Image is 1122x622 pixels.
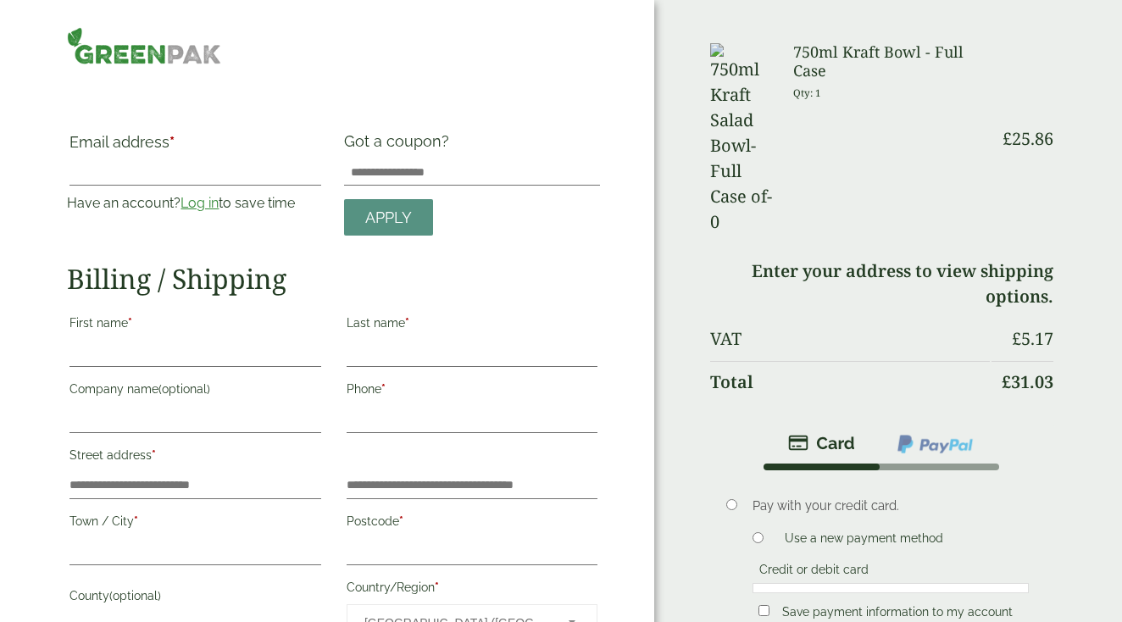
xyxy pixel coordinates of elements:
label: Postcode [347,509,597,538]
label: Email address [69,135,320,158]
abbr: required [134,514,138,528]
span: £ [1012,327,1021,350]
abbr: required [399,514,403,528]
abbr: required [381,382,386,396]
img: stripe.png [788,433,855,453]
label: Company name [69,377,320,406]
td: Enter your address to view shipping options. [710,251,1053,317]
label: Got a coupon? [344,132,456,158]
bdi: 25.86 [1003,127,1053,150]
small: Qty: 1 [793,86,821,99]
th: VAT [710,319,989,359]
p: Pay with your credit card. [753,497,1029,515]
label: Credit or debit card [753,563,875,581]
img: GreenPak Supplies [67,27,220,64]
a: Log in [181,195,219,211]
label: Street address [69,443,320,472]
img: ppcp-gateway.png [896,433,975,455]
img: 750ml Kraft Salad Bowl-Full Case of-0 [710,43,772,235]
bdi: 5.17 [1012,327,1053,350]
label: Last name [347,311,597,340]
span: Apply [365,208,412,227]
a: Apply [344,199,433,236]
abbr: required [152,448,156,462]
span: (optional) [109,589,161,603]
label: Use a new payment method [778,531,950,550]
span: £ [1003,127,1012,150]
span: (optional) [158,382,210,396]
bdi: 31.03 [1002,370,1053,393]
p: Have an account? to save time [67,193,323,214]
label: Phone [347,377,597,406]
label: First name [69,311,320,340]
label: Town / City [69,509,320,538]
h2: Billing / Shipping [67,263,600,295]
abbr: required [169,133,175,151]
label: County [69,584,320,613]
abbr: required [405,316,409,330]
label: Country/Region [347,575,597,604]
abbr: required [435,580,439,594]
th: Total [710,361,989,403]
span: £ [1002,370,1011,393]
abbr: required [128,316,132,330]
h3: 750ml Kraft Bowl - Full Case [793,43,990,80]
